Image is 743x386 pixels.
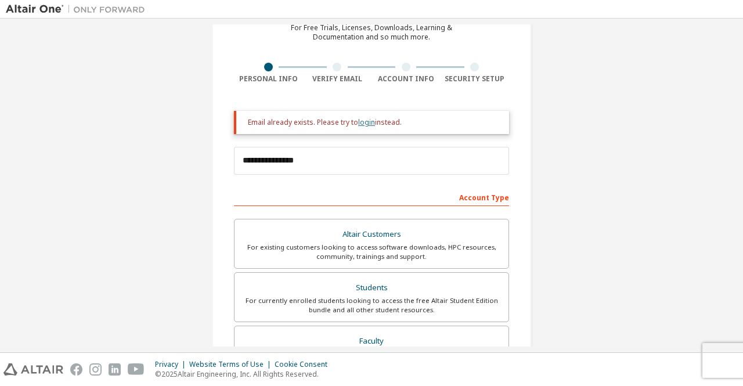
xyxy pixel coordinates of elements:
[241,296,502,315] div: For currently enrolled students looking to access the free Altair Student Edition bundle and all ...
[441,74,510,84] div: Security Setup
[241,243,502,261] div: For existing customers looking to access software downloads, HPC resources, community, trainings ...
[109,363,121,376] img: linkedin.svg
[189,360,275,369] div: Website Terms of Use
[155,360,189,369] div: Privacy
[291,23,452,42] div: For Free Trials, Licenses, Downloads, Learning & Documentation and so much more.
[234,74,303,84] div: Personal Info
[241,280,502,296] div: Students
[358,117,375,127] a: login
[371,74,441,84] div: Account Info
[241,333,502,349] div: Faculty
[6,3,151,15] img: Altair One
[248,118,500,127] div: Email already exists. Please try to instead.
[303,74,372,84] div: Verify Email
[128,363,145,376] img: youtube.svg
[89,363,102,376] img: instagram.svg
[155,369,334,379] p: © 2025 Altair Engineering, Inc. All Rights Reserved.
[3,363,63,376] img: altair_logo.svg
[234,187,509,206] div: Account Type
[70,363,82,376] img: facebook.svg
[241,226,502,243] div: Altair Customers
[275,360,334,369] div: Cookie Consent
